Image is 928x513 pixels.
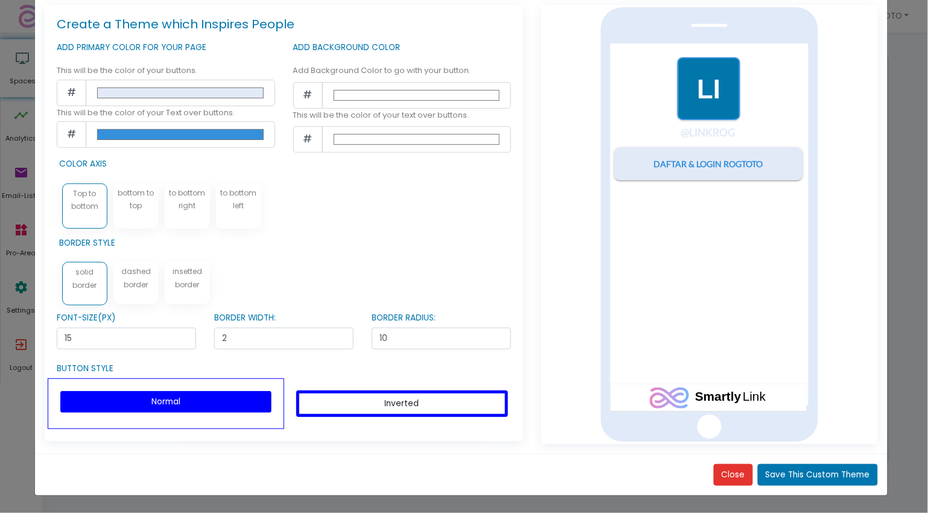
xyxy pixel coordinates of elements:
[60,391,272,413] button: Normal
[168,186,207,212] p: to bottom right
[4,104,193,137] a: DAFTAR & LOGIN ROGTOTO
[39,344,156,365] img: logo.svg
[4,84,193,95] a: @LINKROG
[57,313,196,323] h6: FONT-SIZE(PX)
[57,107,235,118] span: This will be the color of your Text over buttons.
[57,364,511,374] h6: BUTTON STYLE
[57,121,86,148] span: #
[66,187,104,213] p: Top to bottom
[168,265,207,291] p: insetted border
[116,186,156,212] p: bottom to top
[59,158,264,171] p: COLOR AXIS
[66,266,104,292] p: solid border
[116,265,156,291] p: dashed border
[4,104,193,136] a: DAFTAR & LOGIN ROGTOTO
[57,80,86,106] span: #
[59,237,213,250] p: BORDER STYLE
